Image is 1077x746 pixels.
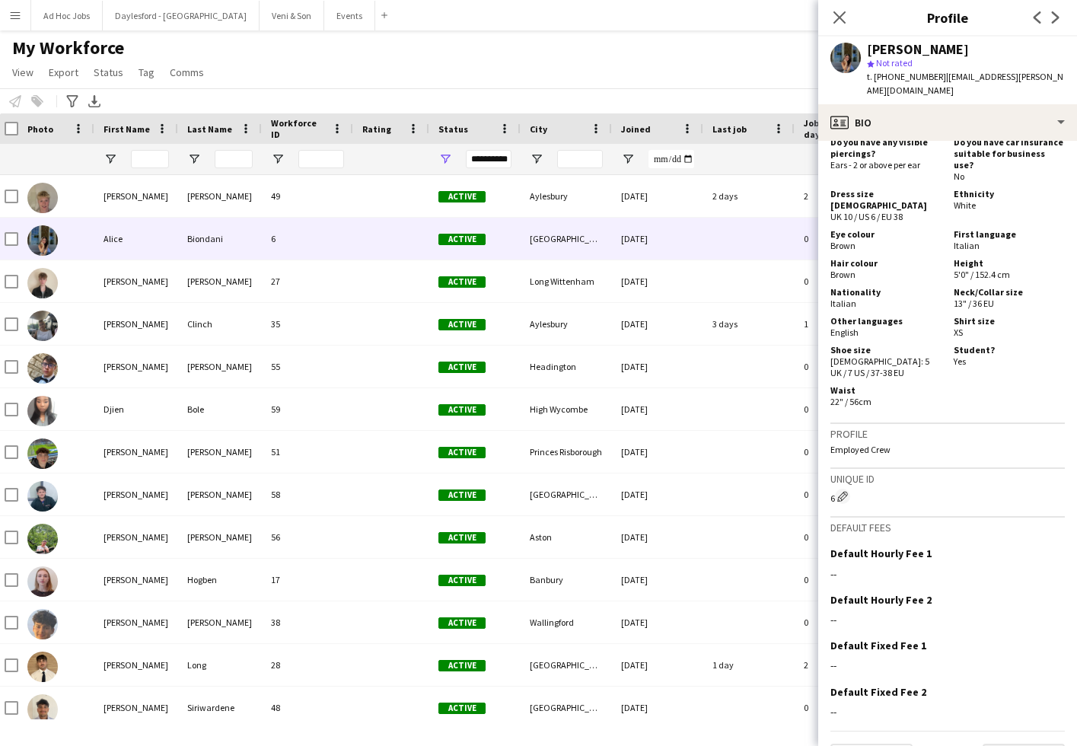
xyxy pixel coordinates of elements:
[818,104,1077,141] div: Bio
[830,658,1065,672] div: --
[830,567,1065,581] div: --
[438,703,486,714] span: Active
[27,566,58,597] img: Elizabeth Hogben
[262,516,353,558] div: 56
[27,694,58,725] img: George Siriwardene
[178,601,262,643] div: [PERSON_NAME]
[954,240,980,251] span: Italian
[178,687,262,728] div: Siriwardene
[521,346,612,387] div: Headington
[178,303,262,345] div: Clinch
[262,559,353,601] div: 17
[178,559,262,601] div: Hogben
[27,524,58,554] img: Eliza Faulkner
[94,559,178,601] div: [PERSON_NAME]
[438,123,468,135] span: Status
[27,353,58,384] img: Daniel Varga
[830,240,856,251] span: Brown
[612,346,703,387] div: [DATE]
[830,489,1065,504] div: 6
[830,344,942,355] h5: Shoe size
[830,613,1065,626] div: --
[187,123,232,135] span: Last Name
[867,71,946,82] span: t. [PHONE_NUMBER]
[94,303,178,345] div: [PERSON_NAME]
[830,327,859,338] span: English
[867,71,1063,96] span: | [EMAIL_ADDRESS][PERSON_NAME][DOMAIN_NAME]
[31,1,103,30] button: Ad Hoc Jobs
[88,62,129,82] a: Status
[830,685,926,699] h3: Default Fixed Fee 2
[830,639,926,652] h3: Default Fixed Fee 1
[830,705,1065,719] div: --
[612,516,703,558] div: [DATE]
[612,431,703,473] div: [DATE]
[830,472,1065,486] h3: Unique ID
[954,355,966,367] span: Yes
[795,431,894,473] div: 0
[530,123,547,135] span: City
[262,601,353,643] div: 38
[521,388,612,430] div: High Wycombe
[612,644,703,686] div: [DATE]
[830,384,942,396] h5: Waist
[954,298,994,309] span: 13" / 36 EU
[521,473,612,515] div: [GEOGRAPHIC_DATA]
[612,260,703,302] div: [DATE]
[85,92,104,110] app-action-btn: Export XLSX
[438,447,486,458] span: Active
[795,644,894,686] div: 2
[438,532,486,544] span: Active
[12,37,124,59] span: My Workforce
[94,260,178,302] div: [PERSON_NAME]
[178,431,262,473] div: [PERSON_NAME]
[795,559,894,601] div: 0
[438,660,486,671] span: Active
[178,644,262,686] div: Long
[795,346,894,387] div: 0
[262,346,353,387] div: 55
[830,257,942,269] h5: Hair colour
[178,473,262,515] div: [PERSON_NAME]
[830,211,903,222] span: UK 10 / US 6 / EU 38
[94,388,178,430] div: Djien
[27,438,58,469] img: Dominic Loughran
[703,303,795,345] div: 3 days
[324,1,375,30] button: Events
[521,687,612,728] div: [GEOGRAPHIC_DATA]
[27,268,58,298] img: Benjamin Thompson
[94,601,178,643] div: [PERSON_NAME]
[795,218,894,260] div: 0
[94,473,178,515] div: [PERSON_NAME]
[830,444,1065,455] p: Employed Crew
[795,516,894,558] div: 0
[271,152,285,166] button: Open Filter Menu
[27,396,58,426] img: Djien Bole
[298,150,344,168] input: Workforce ID Filter Input
[830,269,856,280] span: Brown
[795,260,894,302] div: 0
[27,225,58,256] img: Alice Biondani
[521,601,612,643] div: Wallingford
[954,136,1065,171] h5: Do you have car insurance suitable for business use?
[954,286,1065,298] h5: Neck/Collar size
[830,427,1065,441] h3: Profile
[438,152,452,166] button: Open Filter Menu
[804,117,866,140] span: Jobs (last 90 days)
[63,92,81,110] app-action-btn: Advanced filters
[178,346,262,387] div: [PERSON_NAME]
[521,644,612,686] div: [GEOGRAPHIC_DATA]
[178,260,262,302] div: [PERSON_NAME]
[795,601,894,643] div: 0
[954,228,1065,240] h5: First language
[795,473,894,515] div: 0
[262,175,353,217] div: 49
[612,388,703,430] div: [DATE]
[521,303,612,345] div: Aylesbury
[215,150,253,168] input: Last Name Filter Input
[830,159,920,171] span: Ears - 2 or above per ear
[132,62,161,82] a: Tag
[521,175,612,217] div: Aylesbury
[557,150,603,168] input: City Filter Input
[830,188,942,211] h5: Dress size [DEMOGRAPHIC_DATA]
